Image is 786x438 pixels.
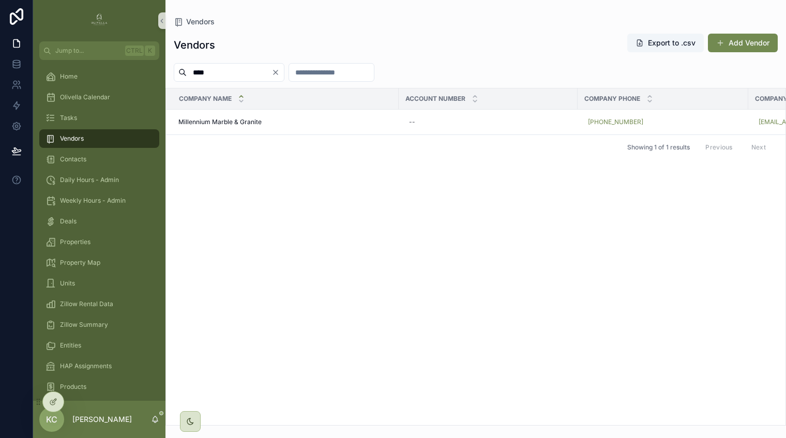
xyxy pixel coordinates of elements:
[39,295,159,313] a: Zillow Rental Data
[72,414,132,425] p: [PERSON_NAME]
[39,336,159,355] a: Entities
[60,93,110,101] span: Olivella Calendar
[39,150,159,169] a: Contacts
[179,95,232,103] span: Company Name
[60,321,108,329] span: Zillow Summary
[60,300,113,308] span: Zillow Rental Data
[60,259,100,267] span: Property Map
[627,34,704,52] button: Export to .csv
[405,95,465,103] span: Account Number
[178,118,262,126] span: Millennium Marble & Granite
[39,41,159,60] button: Jump to...CtrlK
[39,109,159,127] a: Tasks
[55,47,121,55] span: Jump to...
[46,413,57,426] span: KC
[178,118,392,126] a: Millennium Marble & Granite
[174,38,215,52] h1: Vendors
[405,114,571,130] a: --
[174,17,215,27] a: Vendors
[91,12,108,29] img: App logo
[60,197,126,205] span: Weekly Hours - Admin
[39,377,159,396] a: Products
[60,114,77,122] span: Tasks
[39,212,159,231] a: Deals
[271,68,284,77] button: Clear
[588,118,643,126] a: [PHONE_NUMBER]
[186,17,215,27] span: Vendors
[60,362,112,370] span: HAP Assignments
[39,88,159,107] a: Olivella Calendar
[627,143,690,152] span: Showing 1 of 1 results
[39,253,159,272] a: Property Map
[39,233,159,251] a: Properties
[39,129,159,148] a: Vendors
[409,118,415,126] div: --
[60,341,81,350] span: Entities
[39,315,159,334] a: Zillow Summary
[60,217,77,225] span: Deals
[125,46,144,56] span: Ctrl
[39,171,159,189] a: Daily Hours - Admin
[60,134,84,143] span: Vendors
[60,238,90,246] span: Properties
[39,67,159,86] a: Home
[60,383,86,391] span: Products
[60,279,75,288] span: Units
[708,34,778,52] button: Add Vendor
[39,357,159,375] a: HAP Assignments
[39,274,159,293] a: Units
[584,95,640,103] span: Company Phone
[584,114,742,130] a: [PHONE_NUMBER]
[60,155,86,163] span: Contacts
[39,191,159,210] a: Weekly Hours - Admin
[33,60,165,401] div: scrollable content
[60,72,78,81] span: Home
[146,47,154,55] span: K
[60,176,119,184] span: Daily Hours - Admin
